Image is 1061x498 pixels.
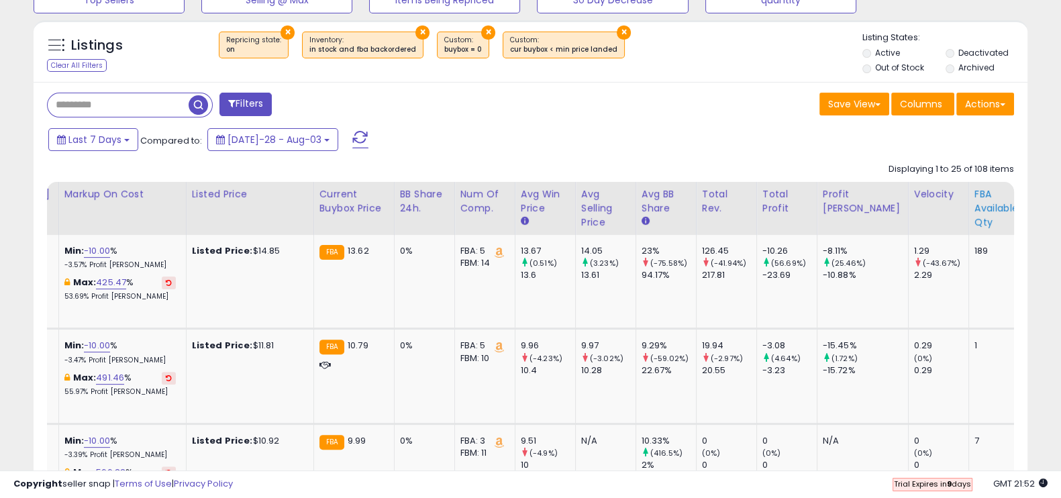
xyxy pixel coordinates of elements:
div: FBM: 10 [460,352,505,364]
span: [DATE]-28 - Aug-03 [228,133,321,146]
label: Deactivated [958,47,1009,58]
div: 0% [400,340,444,352]
button: Actions [956,93,1014,115]
div: 9.96 [521,340,575,352]
b: Min: [64,244,85,257]
button: Save View [819,93,889,115]
div: 0 [762,435,817,447]
small: (56.69%) [771,258,806,268]
span: Inventory : [309,35,416,55]
div: buybox = 0 [444,45,482,54]
small: (0.51%) [529,258,557,268]
button: [DATE]-28 - Aug-03 [207,128,338,151]
div: 189 [974,245,1013,257]
div: N/A [581,435,625,447]
small: (-3.02%) [590,353,623,364]
b: 9 [947,479,952,489]
div: 9.29% [642,340,696,352]
span: 13.62 [348,244,369,257]
label: Out of Stock [875,62,924,73]
span: 9.99 [348,434,366,447]
div: FBM: 11 [460,447,505,459]
small: (-4.9%) [529,448,558,458]
button: Columns [891,93,954,115]
div: 217.81 [702,269,756,281]
div: on [226,45,281,54]
div: $14.85 [192,245,303,257]
b: Min: [64,339,85,352]
small: (1.72%) [831,353,858,364]
small: (-75.58%) [650,258,687,268]
small: FBA [319,435,344,450]
div: in stock and fba backordered [309,45,416,54]
span: Custom: [510,35,617,55]
small: (-2.97%) [711,353,743,364]
div: 2.29 [914,269,968,281]
div: FBA: 3 [460,435,505,447]
small: (-43.67%) [923,258,960,268]
label: Archived [958,62,995,73]
span: Repricing state : [226,35,281,55]
p: -3.57% Profit [PERSON_NAME] [64,260,176,270]
div: 7 [974,435,1013,447]
label: Active [875,47,900,58]
div: 13.67 [521,245,575,257]
b: Listed Price: [192,339,253,352]
b: Max: [73,371,97,384]
div: % [64,277,176,301]
span: Last 7 Days [68,133,121,146]
div: $11.81 [192,340,303,352]
div: Displaying 1 to 25 of 108 items [889,163,1014,176]
div: 0% [400,245,444,257]
button: Filters [219,93,272,116]
div: Listed Price [192,187,308,201]
small: (0%) [702,448,721,458]
a: -10.00 [84,244,110,258]
div: -23.69 [762,269,817,281]
small: (4.64%) [771,353,801,364]
div: 14.05 [581,245,636,257]
div: 13.6 [521,269,575,281]
h5: Listings [71,36,123,55]
div: -8.11% [823,245,908,257]
small: (0%) [914,448,933,458]
div: Profit [PERSON_NAME] [823,187,903,215]
div: -15.72% [823,364,908,377]
div: 1 [974,340,1013,352]
small: FBA [319,245,344,260]
span: Custom: [444,35,482,55]
div: 0 [914,435,968,447]
div: 10.33% [642,435,696,447]
div: -10.88% [823,269,908,281]
div: Current Buybox Price [319,187,389,215]
div: 22.67% [642,364,696,377]
b: Max: [73,276,97,289]
div: Velocity [914,187,963,201]
small: (-59.02%) [650,353,689,364]
div: 9.51 [521,435,575,447]
div: -15.45% [823,340,908,352]
div: -10.26 [762,245,817,257]
div: FBA Available Qty [974,187,1018,230]
div: % [64,435,176,460]
div: 0.29 [914,364,968,377]
strong: Copyright [13,477,62,490]
div: 19.94 [702,340,756,352]
div: 10.28 [581,364,636,377]
div: Clear All Filters [47,59,107,72]
div: cur buybox < min price landed [510,45,617,54]
button: × [415,26,430,40]
span: 2025-08-11 21:52 GMT [993,477,1048,490]
a: -10.00 [84,434,110,448]
p: 53.69% Profit [PERSON_NAME] [64,292,176,301]
small: (0%) [914,353,933,364]
div: FBA: 5 [460,245,505,257]
b: Listed Price: [192,244,253,257]
div: 126.45 [702,245,756,257]
p: 55.97% Profit [PERSON_NAME] [64,387,176,397]
p: -3.47% Profit [PERSON_NAME] [64,356,176,365]
div: -3.23 [762,364,817,377]
button: Last 7 Days [48,128,138,151]
div: 10.4 [521,364,575,377]
div: Markup on Cost [64,187,181,201]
